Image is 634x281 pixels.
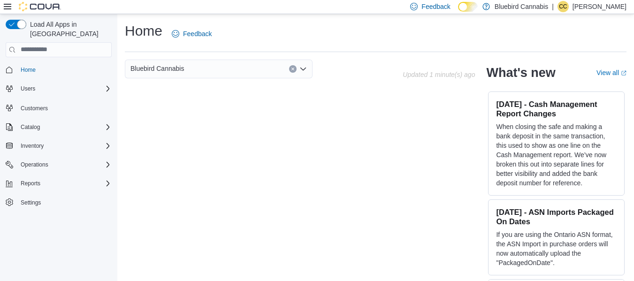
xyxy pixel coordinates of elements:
a: Feedback [168,24,215,43]
span: Operations [17,159,112,170]
h3: [DATE] - ASN Imports Packaged On Dates [496,207,617,226]
span: Catalog [21,123,40,131]
span: Settings [17,197,112,208]
button: Inventory [2,139,115,152]
span: Customers [17,102,112,114]
nav: Complex example [6,59,112,234]
button: Users [2,82,115,95]
div: carter campbell [558,1,569,12]
span: Home [21,66,36,74]
svg: External link [621,70,626,76]
button: Reports [2,177,115,190]
span: Inventory [21,142,44,150]
p: Updated 1 minute(s) ago [403,71,475,78]
button: Home [2,63,115,76]
button: Users [17,83,39,94]
span: Home [17,64,112,76]
h2: What's new [486,65,555,80]
span: Feedback [421,2,450,11]
span: Feedback [183,29,212,38]
p: [PERSON_NAME] [573,1,626,12]
button: Inventory [17,140,47,152]
button: Reports [17,178,44,189]
a: Settings [17,197,45,208]
span: Users [17,83,112,94]
button: Catalog [17,122,44,133]
span: Reports [17,178,112,189]
input: Dark Mode [458,2,478,12]
span: Load All Apps in [GEOGRAPHIC_DATA] [26,20,112,38]
button: Operations [2,158,115,171]
h3: [DATE] - Cash Management Report Changes [496,99,617,118]
p: When closing the safe and making a bank deposit in the same transaction, this used to show as one... [496,122,617,188]
a: Customers [17,103,52,114]
span: Users [21,85,35,92]
img: Cova [19,2,61,11]
button: Settings [2,196,115,209]
a: Home [17,64,39,76]
span: Settings [21,199,41,206]
span: Reports [21,180,40,187]
span: Bluebird Cannabis [130,63,184,74]
button: Customers [2,101,115,114]
span: Catalog [17,122,112,133]
span: Customers [21,105,48,112]
span: Inventory [17,140,112,152]
h1: Home [125,22,162,40]
p: If you are using the Ontario ASN format, the ASN Import in purchase orders will now automatically... [496,230,617,267]
button: Operations [17,159,52,170]
p: | [552,1,554,12]
button: Open list of options [299,65,307,73]
span: Operations [21,161,48,168]
button: Clear input [289,65,297,73]
p: Bluebird Cannabis [495,1,548,12]
button: Catalog [2,121,115,134]
a: View allExternal link [596,69,626,76]
span: cc [559,1,567,12]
